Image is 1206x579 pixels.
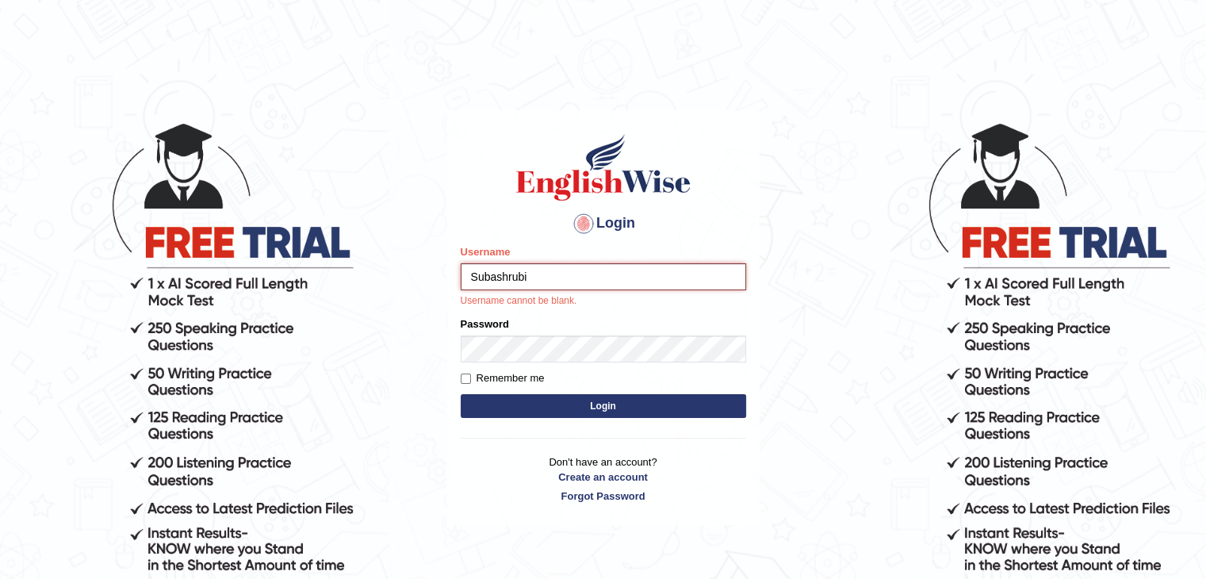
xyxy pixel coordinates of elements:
[461,374,471,384] input: Remember me
[513,132,694,203] img: Logo of English Wise sign in for intelligent practice with AI
[461,489,746,504] a: Forgot Password
[461,211,746,236] h4: Login
[461,370,545,386] label: Remember me
[461,294,746,309] p: Username cannot be blank.
[461,316,509,332] label: Password
[461,394,746,418] button: Login
[461,454,746,504] p: Don't have an account?
[461,470,746,485] a: Create an account
[461,244,511,259] label: Username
